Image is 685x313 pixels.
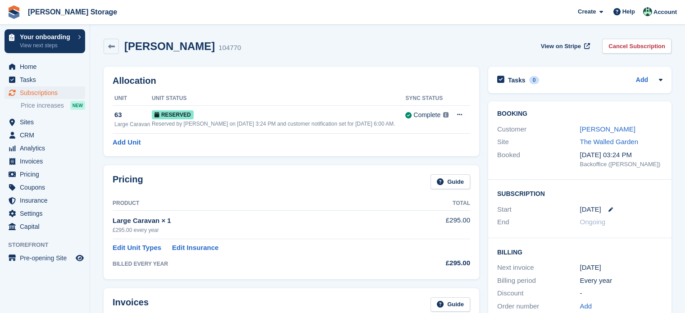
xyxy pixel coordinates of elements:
[580,204,601,215] time: 2025-10-01 00:00:00 UTC
[113,243,161,253] a: Edit Unit Types
[20,129,74,141] span: CRM
[5,73,85,86] a: menu
[20,181,74,194] span: Coupons
[508,76,526,84] h2: Tasks
[20,155,74,168] span: Invoices
[403,196,470,211] th: Total
[20,168,74,181] span: Pricing
[5,129,85,141] a: menu
[497,110,662,118] h2: Booking
[20,142,74,154] span: Analytics
[431,297,470,312] a: Guide
[152,120,405,128] div: Reserved by [PERSON_NAME] on [DATE] 3:24 PM and customer notification set for [DATE] 6:00 AM.
[20,86,74,99] span: Subscriptions
[580,160,663,169] div: Backoffice ([PERSON_NAME])
[8,240,90,249] span: Storefront
[537,39,592,54] a: View on Stripe
[5,29,85,53] a: Your onboarding View next steps
[497,124,580,135] div: Customer
[20,41,73,50] p: View next steps
[5,86,85,99] a: menu
[24,5,121,19] a: [PERSON_NAME] Storage
[653,8,677,17] span: Account
[497,204,580,215] div: Start
[403,210,470,239] td: £295.00
[580,276,663,286] div: Every year
[541,42,581,51] span: View on Stripe
[5,181,85,194] a: menu
[113,216,403,226] div: Large Caravan × 1
[20,207,74,220] span: Settings
[5,116,85,128] a: menu
[497,150,580,169] div: Booked
[497,247,662,256] h2: Billing
[497,288,580,299] div: Discount
[152,91,405,106] th: Unit Status
[172,243,218,253] a: Edit Insurance
[20,73,74,86] span: Tasks
[580,263,663,273] div: [DATE]
[580,150,663,160] div: [DATE] 03:24 PM
[113,297,149,312] h2: Invoices
[431,174,470,189] a: Guide
[20,194,74,207] span: Insurance
[20,60,74,73] span: Home
[580,218,606,226] span: Ongoing
[113,174,143,189] h2: Pricing
[74,253,85,263] a: Preview store
[70,101,85,110] div: NEW
[20,220,74,233] span: Capital
[497,276,580,286] div: Billing period
[21,101,64,110] span: Price increases
[580,138,639,145] a: The Walled Garden
[403,258,470,268] div: £295.00
[578,7,596,16] span: Create
[497,189,662,198] h2: Subscription
[580,301,592,312] a: Add
[114,120,152,128] div: Large Caravan
[643,7,652,16] img: Nicholas Pain
[114,110,152,120] div: 63
[497,263,580,273] div: Next invoice
[5,220,85,233] a: menu
[413,110,440,120] div: Complete
[622,7,635,16] span: Help
[113,196,403,211] th: Product
[5,194,85,207] a: menu
[443,112,449,118] img: icon-info-grey-7440780725fd019a000dd9b08b2336e03edf1995a4989e88bcd33f0948082b44.svg
[113,137,141,148] a: Add Unit
[20,252,74,264] span: Pre-opening Site
[20,116,74,128] span: Sites
[113,260,403,268] div: BILLED EVERY YEAR
[405,91,450,106] th: Sync Status
[497,137,580,147] div: Site
[636,75,648,86] a: Add
[580,288,663,299] div: -
[5,252,85,264] a: menu
[5,155,85,168] a: menu
[218,43,241,53] div: 104770
[497,301,580,312] div: Order number
[5,168,85,181] a: menu
[124,40,215,52] h2: [PERSON_NAME]
[113,76,470,86] h2: Allocation
[5,142,85,154] a: menu
[602,39,671,54] a: Cancel Subscription
[7,5,21,19] img: stora-icon-8386f47178a22dfd0bd8f6a31ec36ba5ce8667c1dd55bd0f319d3a0aa187defe.svg
[21,100,85,110] a: Price increases NEW
[113,91,152,106] th: Unit
[20,34,73,40] p: Your onboarding
[529,76,540,84] div: 0
[580,125,635,133] a: [PERSON_NAME]
[5,60,85,73] a: menu
[497,217,580,227] div: End
[152,110,194,119] span: Reserved
[113,226,403,234] div: £295.00 every year
[5,207,85,220] a: menu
